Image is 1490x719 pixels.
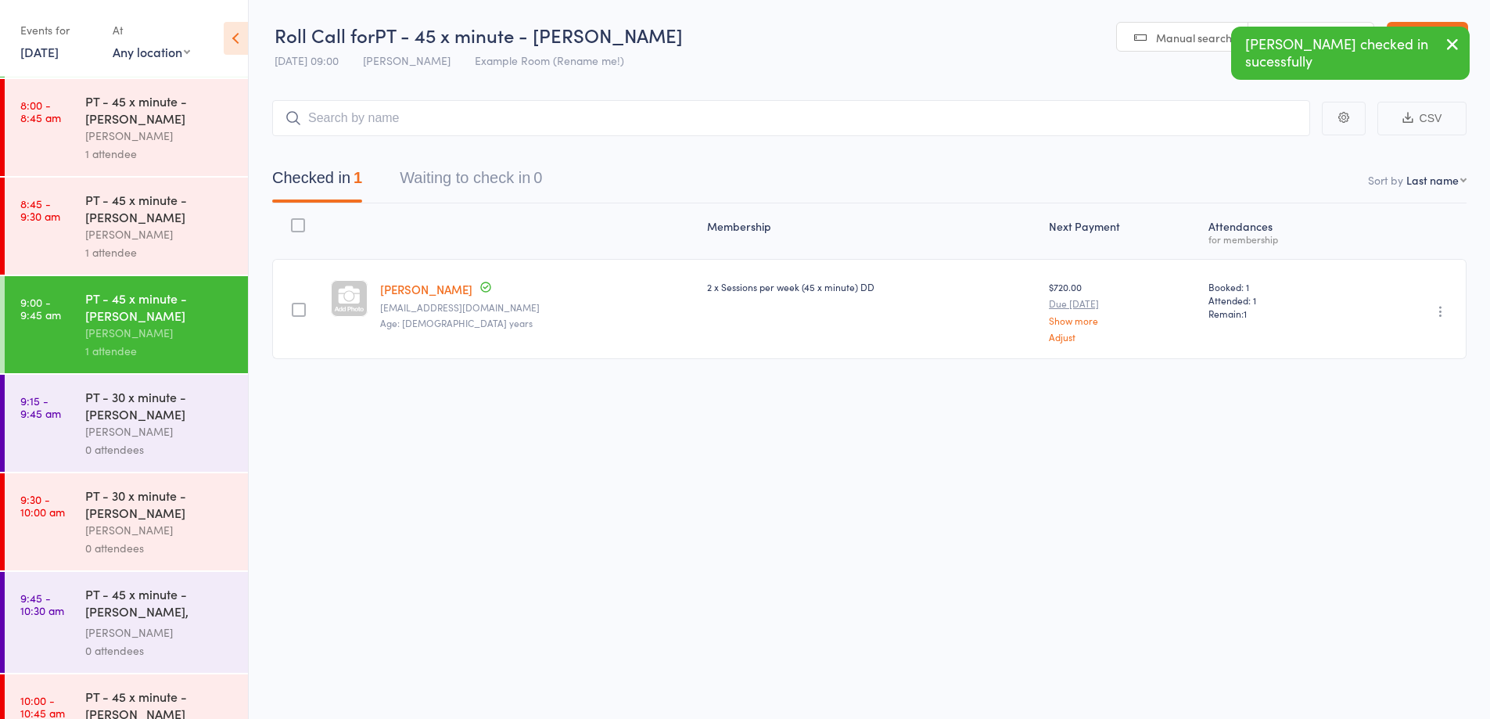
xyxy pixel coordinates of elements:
div: 2 x Sessions per week (45 x minute) DD [707,280,1036,293]
a: 9:45 -10:30 amPT - 45 x minute - [PERSON_NAME], [PERSON_NAME]...[PERSON_NAME]0 attendees [5,572,248,673]
time: 8:00 - 8:45 am [20,99,61,124]
div: Membership [701,210,1043,252]
a: 8:45 -9:30 amPT - 45 x minute - [PERSON_NAME][PERSON_NAME]1 attendee [5,178,248,275]
span: [PERSON_NAME] [363,52,451,68]
div: [PERSON_NAME] [85,624,235,642]
button: CSV [1377,102,1467,135]
a: 9:15 -9:45 amPT - 30 x minute - [PERSON_NAME][PERSON_NAME]0 attendees [5,375,248,472]
a: Show more [1049,315,1195,325]
div: 1 attendee [85,145,235,163]
span: Roll Call for [275,22,375,48]
time: 9:00 - 9:45 am [20,296,61,321]
small: shyamoza@yahoo.com [380,302,695,313]
label: Sort by [1368,172,1403,188]
button: Waiting to check in0 [400,161,542,203]
div: 0 [533,169,542,186]
a: 8:00 -8:45 amPT - 45 x minute - [PERSON_NAME][PERSON_NAME]1 attendee [5,79,248,176]
a: 9:30 -10:00 amPT - 30 x minute - [PERSON_NAME][PERSON_NAME]0 attendees [5,473,248,570]
span: 1 [1244,307,1247,320]
div: Any location [113,43,190,60]
time: 9:30 - 10:00 am [20,493,65,518]
div: Atten­dances [1202,210,1359,252]
div: [PERSON_NAME] [85,127,235,145]
div: PT - 45 x minute - [PERSON_NAME] [85,191,235,225]
div: [PERSON_NAME] [85,521,235,539]
div: PT - 30 x minute - [PERSON_NAME] [85,388,235,422]
div: Next Payment [1043,210,1201,252]
div: Events for [20,17,97,43]
span: Attended: 1 [1208,293,1352,307]
small: Due [DATE] [1049,298,1195,309]
span: Remain: [1208,307,1352,320]
a: [PERSON_NAME] [380,281,472,297]
span: PT - 45 x minute - [PERSON_NAME] [375,22,683,48]
div: 0 attendees [85,440,235,458]
a: Adjust [1049,332,1195,342]
div: 1 [354,169,362,186]
time: 9:15 - 9:45 am [20,394,61,419]
span: [DATE] 09:00 [275,52,339,68]
div: PT - 45 x minute - [PERSON_NAME] [85,289,235,324]
div: [PERSON_NAME] [85,225,235,243]
a: Exit roll call [1387,22,1468,53]
time: 8:45 - 9:30 am [20,197,60,222]
a: [DATE] [20,43,59,60]
span: Age: [DEMOGRAPHIC_DATA] years [380,316,533,329]
div: for membership [1208,234,1352,244]
button: Checked in1 [272,161,362,203]
div: Last name [1406,172,1459,188]
time: 9:45 - 10:30 am [20,591,64,617]
div: 1 attendee [85,342,235,360]
div: PT - 45 x minute - [PERSON_NAME], [PERSON_NAME]... [85,585,235,624]
div: [PERSON_NAME] [85,324,235,342]
span: Manual search [1156,30,1232,45]
div: PT - 30 x minute - [PERSON_NAME] [85,487,235,521]
div: 1 attendee [85,243,235,261]
div: [PERSON_NAME] checked in sucessfully [1231,27,1470,80]
div: $720.00 [1049,280,1195,342]
input: Search by name [272,100,1310,136]
div: [PERSON_NAME] [85,422,235,440]
div: At [113,17,190,43]
time: 10:00 - 10:45 am [20,694,65,719]
div: 0 attendees [85,642,235,660]
a: 9:00 -9:45 amPT - 45 x minute - [PERSON_NAME][PERSON_NAME]1 attendee [5,276,248,373]
span: Example Room (Rename me!) [475,52,624,68]
div: 0 attendees [85,539,235,557]
div: PT - 45 x minute - [PERSON_NAME] [85,92,235,127]
span: Booked: 1 [1208,280,1352,293]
